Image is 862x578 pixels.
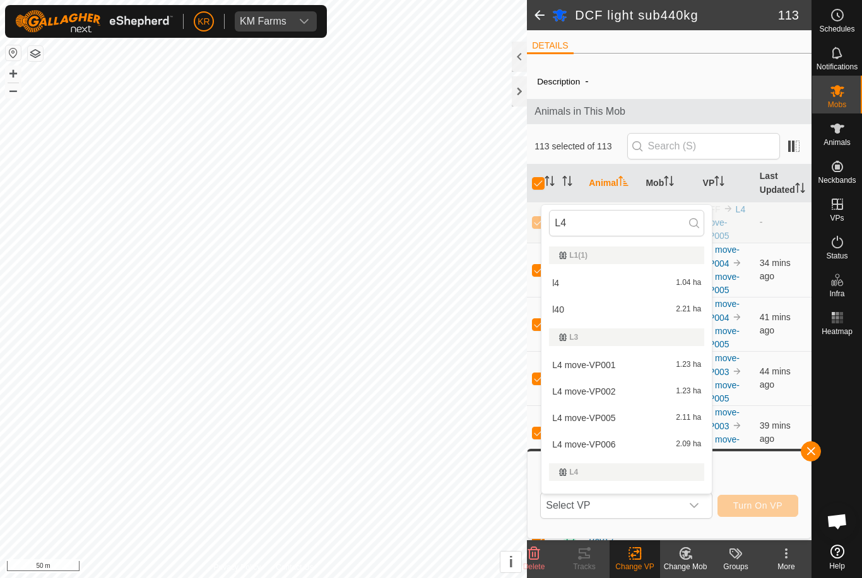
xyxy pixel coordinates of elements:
[610,561,660,572] div: Change VP
[828,101,846,108] span: Mobs
[552,279,559,287] span: l4
[711,561,761,572] div: Groups
[541,297,712,322] li: l40
[732,366,742,376] img: to
[562,178,572,188] p-sorticon: Activate to sort
[703,204,746,241] a: L4 move-VP005
[198,15,210,28] span: KR
[826,252,847,260] span: Status
[714,178,724,188] p-sorticon: Activate to sort
[829,562,845,570] span: Help
[660,561,711,572] div: Change Mob
[698,165,755,202] th: VP
[559,333,694,341] div: L3
[818,176,856,184] span: Neckbands
[541,379,712,404] li: L4 move-VP002
[733,500,782,511] span: Turn On VP
[732,312,742,322] img: to
[552,387,615,396] span: L4 move-VP002
[552,413,615,422] span: L4 move-VP005
[214,562,261,573] a: Privacy Policy
[760,312,791,335] span: 10 Oct 2025 at 11:12 am
[527,39,573,54] li: DETAILS
[500,552,521,572] button: i
[732,258,742,268] img: to
[703,326,740,349] a: L4 move-VP005
[541,352,712,378] li: L4 move-VP001
[15,10,173,33] img: Gallagher Logo
[676,279,701,287] span: 1.04 ha
[812,540,862,575] a: Help
[6,83,21,98] button: –
[6,45,21,61] button: Reset Map
[703,380,740,403] a: L4 move-VP005
[523,562,545,571] span: Delete
[732,420,742,431] img: to
[541,241,712,565] ul: Option List
[664,178,674,188] p-sorticon: Activate to sort
[676,305,701,314] span: 2.21 ha
[537,77,580,86] label: Description
[829,290,844,298] span: Infra
[760,366,791,390] span: 10 Oct 2025 at 11:09 am
[755,165,812,202] th: Last Updated
[549,210,704,236] input: Search
[552,305,564,314] span: l40
[292,11,317,32] div: dropdown trigger
[778,6,799,25] span: 113
[676,413,701,422] span: 2.11 ha
[723,204,733,214] img: to
[703,245,740,269] a: L4 move-VP004
[822,328,853,335] span: Heatmap
[830,214,844,222] span: VPs
[819,25,854,33] span: Schedules
[682,493,707,518] div: dropdown trigger
[559,468,694,476] div: L4
[6,66,21,81] button: +
[28,46,43,61] button: Map Layers
[795,185,805,195] p-sorticon: Activate to sort
[760,420,791,444] span: 10 Oct 2025 at 11:14 am
[760,217,763,227] span: -
[761,561,812,572] div: More
[235,11,292,32] span: KM Farms
[618,178,629,188] p-sorticon: Activate to sort
[541,432,712,457] li: L4 move-VP006
[562,531,577,546] img: returning on
[559,561,610,572] div: Tracks
[817,63,858,71] span: Notifications
[703,434,740,458] a: L4 move-VP005
[824,139,851,146] span: Animals
[541,487,712,512] li: L4 move-VP003
[545,178,555,188] p-sorticon: Activate to sort
[240,16,286,26] div: KM Farms
[703,353,740,377] a: L4 move-VP003
[703,299,740,323] a: L4 move-VP004
[676,361,701,369] span: 1.23 ha
[534,104,804,119] span: Animals in This Mob
[541,405,712,431] li: L4 move-VP005
[584,165,641,202] th: Animal
[276,562,313,573] a: Contact Us
[541,493,681,518] span: Select VP
[509,553,513,570] span: i
[818,502,856,540] div: Open chat
[760,258,791,281] span: 10 Oct 2025 at 11:19 am
[580,71,593,91] span: -
[559,251,694,259] div: L1(1)
[676,440,701,449] span: 2.09 ha
[676,387,701,396] span: 1.23 ha
[717,495,798,517] button: Turn On VP
[703,407,740,431] a: L4 move-VP003
[552,361,615,369] span: L4 move-VP001
[703,516,740,540] a: L4 move-VP004
[575,8,777,23] h2: DCF light sub440kg
[552,440,615,449] span: L4 move-VP006
[627,133,780,159] input: Search (S)
[703,272,740,295] a: L4 move-VP005
[534,140,627,153] span: 113 selected of 113
[641,165,697,202] th: Mob
[541,270,712,296] li: l4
